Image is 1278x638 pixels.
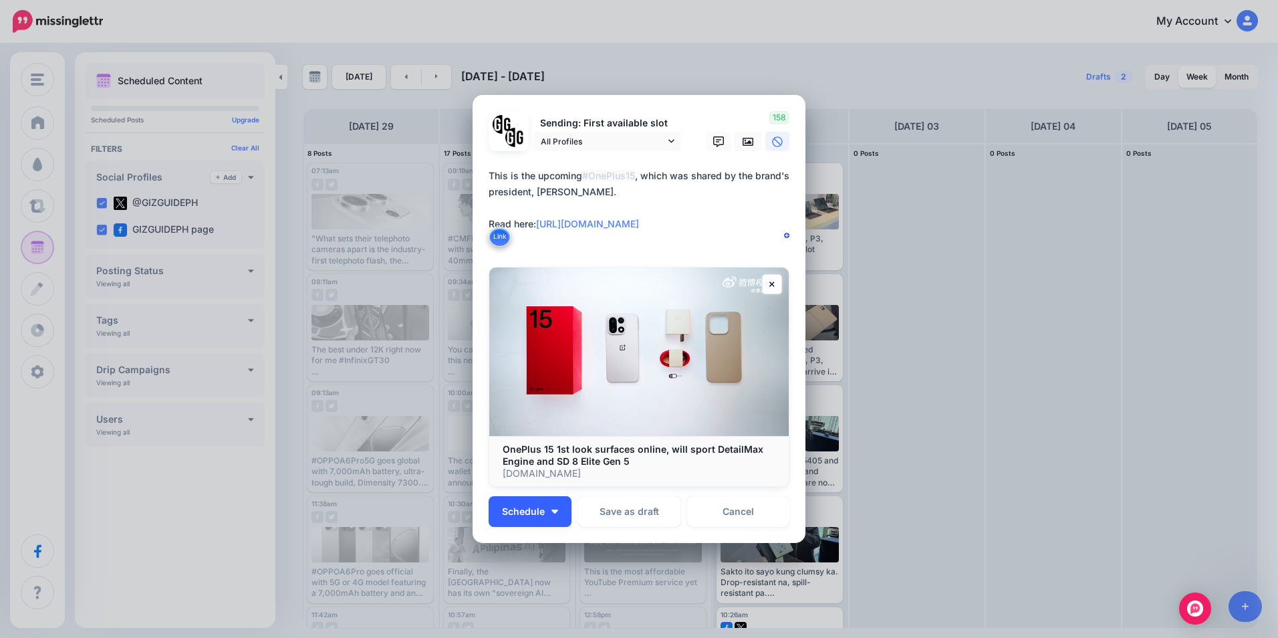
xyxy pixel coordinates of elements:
div: Open Intercom Messenger [1179,593,1211,625]
img: 353459792_649996473822713_4483302954317148903_n-bsa138318.png [493,115,512,134]
b: OnePlus 15 1st look surfaces online, will sport DetailMax Engine and SD 8 Elite Gen 5 [503,443,763,467]
span: All Profiles [541,134,665,148]
button: Save as draft [578,496,680,527]
a: Cancel [687,496,789,527]
img: JT5sWCfR-79925.png [505,128,525,147]
button: Schedule [489,496,571,527]
a: All Profiles [534,132,681,151]
img: OnePlus 15 1st look surfaces online, will sport DetailMax Engine and SD 8 Elite Gen 5 [489,268,789,436]
span: Schedule [502,507,545,516]
p: [DOMAIN_NAME] [503,467,775,480]
p: Sending: First available slot [534,116,681,131]
span: 158 [769,111,789,124]
img: arrow-down-white.png [551,510,558,514]
textarea: To enrich screen reader interactions, please activate Accessibility in Grammarly extension settings [489,168,796,248]
button: Link [489,227,511,247]
div: This is the upcoming , which was shared by the brand's president, [PERSON_NAME]. Read here: [489,168,796,232]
